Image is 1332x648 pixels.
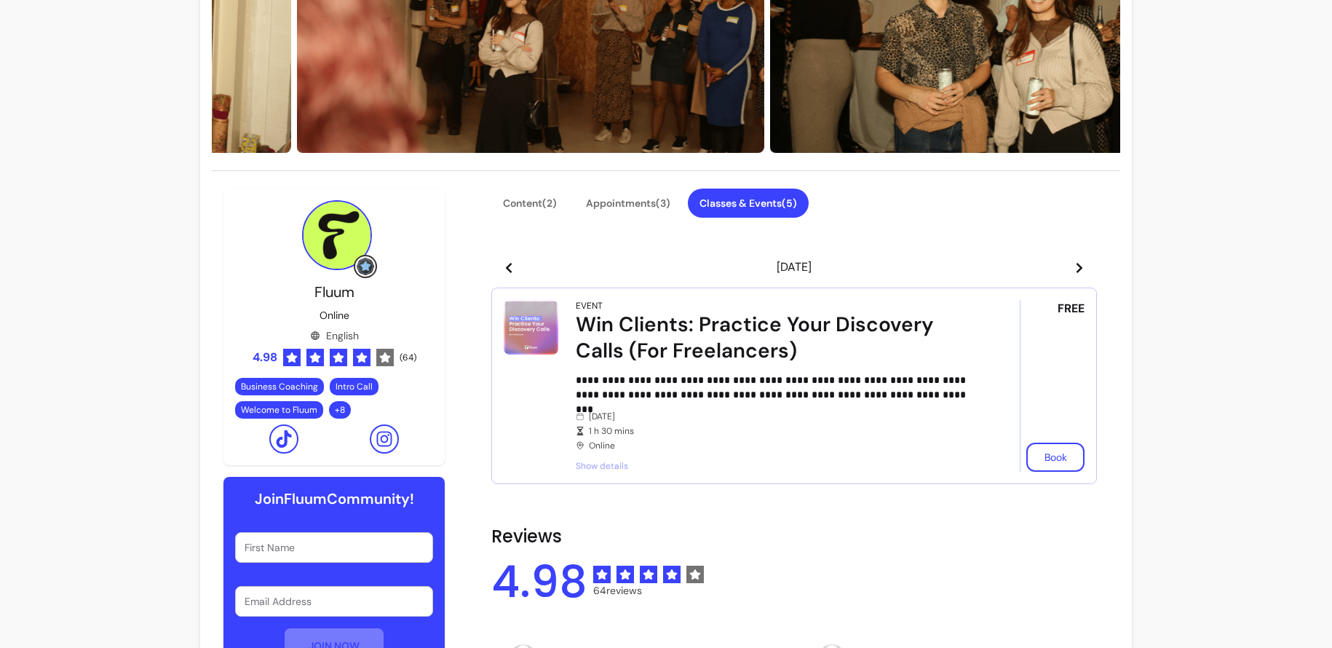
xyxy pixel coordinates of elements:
[504,300,558,355] img: Win Clients: Practice Your Discovery Calls (For Freelancers)
[253,349,277,366] span: 4.98
[400,352,416,363] span: ( 64 )
[574,189,682,218] button: Appointments(3)
[589,425,979,437] span: 1 h 30 mins
[255,489,414,509] h6: Join Fluum Community!
[241,381,318,392] span: Business Coaching
[245,594,424,609] input: Email Address
[576,312,979,364] div: Win Clients: Practice Your Discovery Calls (For Freelancers)
[241,404,317,416] span: Welcome to Fluum
[336,381,373,392] span: Intro Call
[576,460,979,472] span: Show details
[320,308,349,323] p: Online
[688,189,809,218] button: Classes & Events(5)
[491,189,568,218] button: Content(2)
[245,540,424,555] input: First Name
[357,258,374,275] img: Grow
[491,253,1097,282] header: [DATE]
[302,200,372,270] img: Provider image
[593,583,704,598] span: 64 reviews
[310,328,359,343] div: English
[1026,443,1085,472] button: Book
[491,525,1097,548] h2: Reviews
[576,411,979,451] div: [DATE] Online
[332,404,348,416] span: + 8
[491,560,587,604] span: 4.98
[1058,300,1085,317] span: FREE
[576,300,603,312] div: Event
[314,282,354,301] span: Fluum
